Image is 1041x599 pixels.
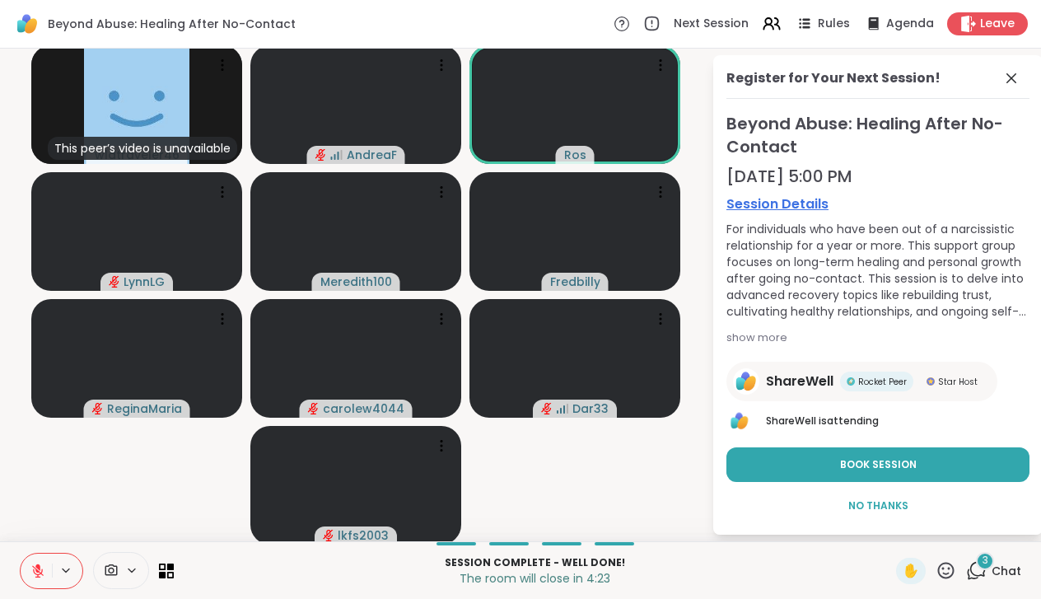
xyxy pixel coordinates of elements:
div: show more [726,330,1029,346]
a: Session Details [726,194,1029,214]
span: Ros [564,147,586,163]
span: Book Session [840,457,917,472]
p: Session Complete - well done! [184,555,886,570]
span: AndreaF [347,147,397,163]
span: Beyond Abuse: Healing After No-Contact [48,16,296,32]
span: ShareWell [766,372,833,391]
span: Leave [980,16,1015,32]
div: [DATE] 5:00 PM [726,165,1029,188]
img: ShareWell [728,409,751,433]
div: Register for Your Next Session! [726,68,941,88]
span: audio-muted [315,149,327,161]
div: For individuals who have been out of a narcissistic relationship for a year or more. This support... [726,221,1029,320]
span: audio-muted [541,403,553,414]
span: Rocket Peer [858,376,907,388]
span: lkfs2003 [338,527,389,544]
span: Meredith100 [320,274,392,290]
span: Fredbilly [550,274,600,290]
img: wldtraveler46 [84,45,189,164]
button: Book Session [726,447,1029,482]
span: 3 [983,554,988,568]
span: ✋ [903,561,919,581]
span: ShareWell [766,414,816,428]
span: Agenda [886,16,934,32]
span: Star Host [938,376,978,388]
img: Star Host [927,377,935,386]
span: LynnLG [124,274,165,290]
span: carolew4044 [323,400,404,417]
span: Chat [992,563,1021,579]
p: is attending [766,414,1029,428]
button: No Thanks [726,489,1029,523]
span: audio-muted [308,403,320,414]
span: Next Session [674,16,749,32]
img: ShareWell Logomark [13,10,41,38]
span: Dar33 [572,400,609,417]
a: ShareWellShareWellRocket PeerRocket PeerStar HostStar Host [726,362,997,401]
span: audio-muted [92,403,104,414]
img: Rocket Peer [847,377,855,386]
span: ReginaMaria [107,400,182,417]
span: Beyond Abuse: Healing After No-Contact [726,112,1029,158]
img: ShareWell [733,368,759,395]
span: audio-muted [323,530,334,541]
p: The room will close in 4:23 [184,570,886,587]
span: audio-muted [109,276,120,288]
span: Rules [818,16,850,32]
span: No Thanks [848,498,908,513]
div: This peer’s video is unavailable [48,137,237,160]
